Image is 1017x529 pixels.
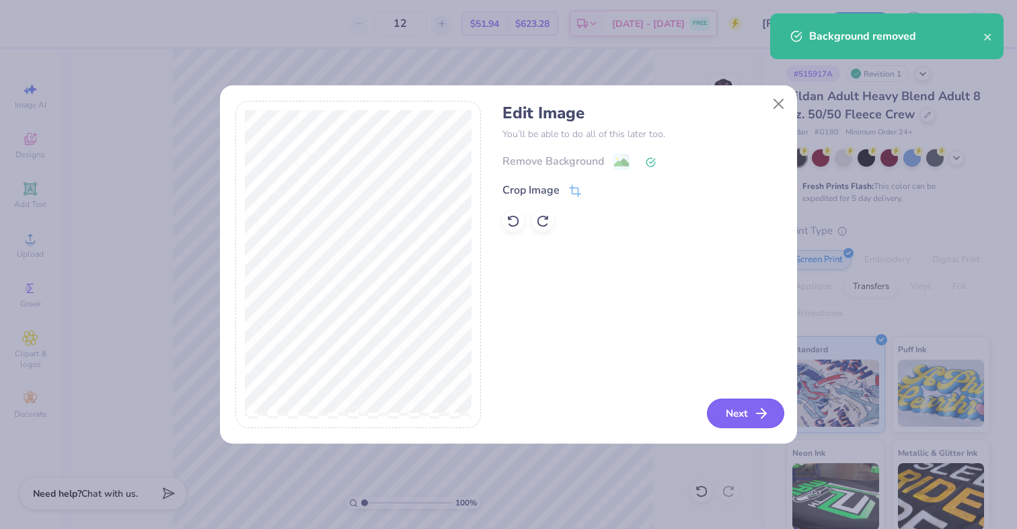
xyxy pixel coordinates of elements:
button: close [983,28,993,44]
p: You’ll be able to do all of this later too. [502,127,782,141]
h4: Edit Image [502,104,782,123]
div: Crop Image [502,182,560,198]
button: Close [766,91,792,117]
div: Background removed [809,28,983,44]
button: Next [707,399,784,428]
